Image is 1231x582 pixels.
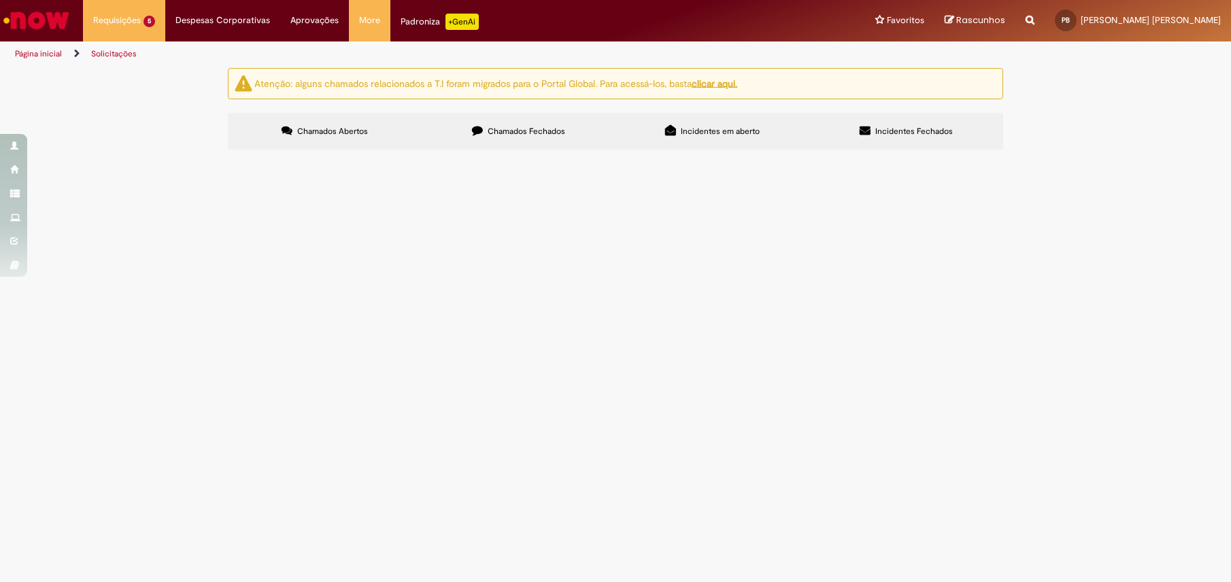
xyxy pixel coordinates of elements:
a: Solicitações [91,48,137,59]
span: Incidentes em aberto [681,126,760,137]
p: +GenAi [445,14,479,30]
span: Favoritos [887,14,924,27]
a: clicar aqui. [692,77,737,89]
span: [PERSON_NAME] [PERSON_NAME] [1081,14,1221,26]
span: Aprovações [290,14,339,27]
span: Chamados Fechados [488,126,565,137]
a: Página inicial [15,48,62,59]
span: Requisições [93,14,141,27]
ng-bind-html: Atenção: alguns chamados relacionados a T.I foram migrados para o Portal Global. Para acessá-los,... [254,77,737,89]
img: ServiceNow [1,7,71,34]
span: Chamados Abertos [297,126,368,137]
div: Padroniza [401,14,479,30]
span: Incidentes Fechados [875,126,953,137]
a: Rascunhos [945,14,1005,27]
span: More [359,14,380,27]
span: Despesas Corporativas [175,14,270,27]
span: PB [1062,16,1070,24]
ul: Trilhas de página [10,41,811,67]
span: Rascunhos [956,14,1005,27]
span: 5 [144,16,155,27]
